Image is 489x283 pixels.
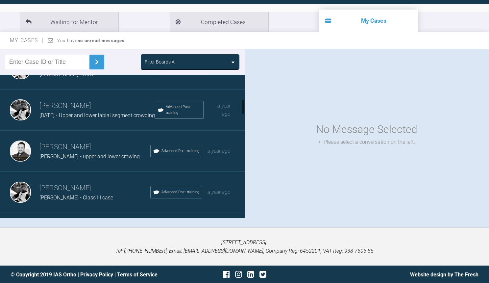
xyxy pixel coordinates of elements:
strong: no unread messages [78,38,125,43]
img: Greg Souster [10,141,31,162]
p: [STREET_ADDRESS]. Tel: [PHONE_NUMBER], Email: [EMAIL_ADDRESS][DOMAIN_NAME], Company Reg: 6452201,... [11,238,478,255]
div: No Message Selected [316,121,417,138]
a: Privacy Policy [80,271,113,278]
a: Terms of Service [117,271,158,278]
h3: [PERSON_NAME] [39,100,155,112]
img: David Birkin [10,182,31,203]
li: Completed Cases [170,12,268,32]
span: [DATE] - Upper and lower labial segment crowding [39,112,155,118]
li: Waiting for Mentor [20,12,118,32]
span: Advanced Post-training [166,104,201,116]
div: Filter Boards: All [145,58,177,65]
h3: [PERSON_NAME] [39,141,150,153]
a: Website design by The Fresh [410,271,478,278]
span: [PERSON_NAME] - Class III case [39,194,113,201]
span: Advanced Post-training [161,148,199,154]
div: Please select a conversation on the left. [318,138,415,146]
span: a year ago [217,103,231,117]
span: Advanced Post-training [161,189,199,195]
span: My Cases [10,37,44,43]
img: chevronRight.28bd32b0.svg [91,57,102,67]
span: You have [57,38,125,43]
div: © Copyright 2019 IAS Ortho | | [11,270,166,279]
input: Enter Case ID or Title [5,55,89,69]
h3: [PERSON_NAME] [39,183,150,194]
li: My Cases [319,10,418,32]
img: David Birkin [10,99,31,120]
span: a year ago [208,148,231,154]
span: [PERSON_NAME] - upper and lower crowing [39,153,140,160]
span: a year ago [208,189,231,195]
